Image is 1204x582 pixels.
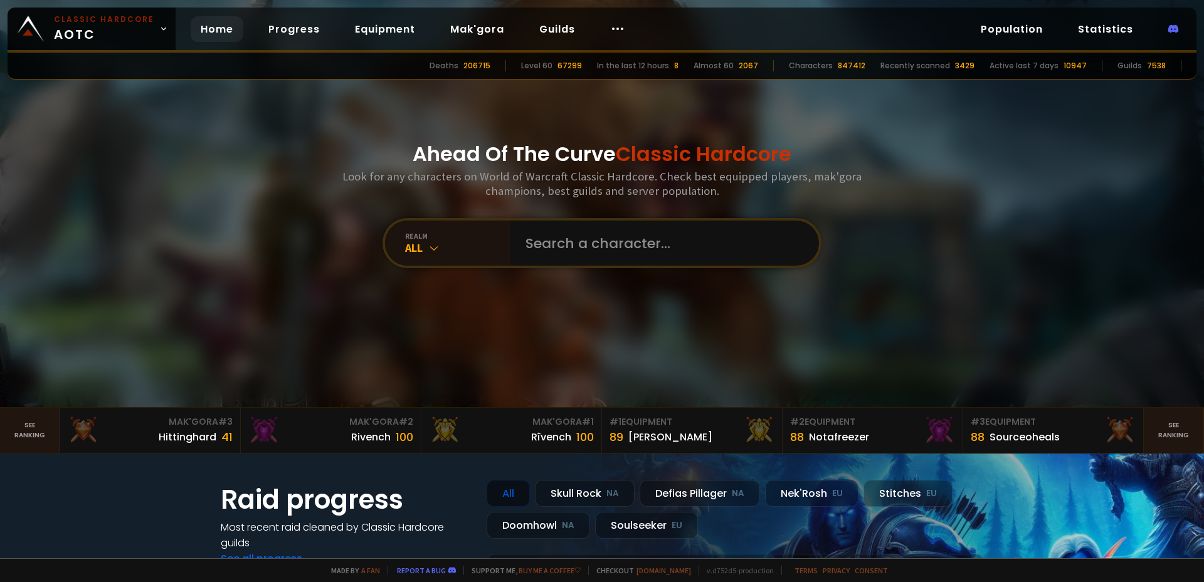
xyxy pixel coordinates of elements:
small: NA [562,519,574,532]
div: realm [405,231,510,241]
div: Equipment [971,415,1136,429]
div: In the last 12 hours [597,60,669,71]
small: EU [926,487,937,500]
a: Statistics [1068,16,1143,42]
span: # 2 [399,415,413,428]
div: 88 [790,429,804,445]
div: Soulseeker [595,512,698,539]
span: AOTC [54,14,154,44]
div: All [405,241,510,255]
span: # 3 [218,415,233,428]
div: Level 60 [521,60,552,71]
a: a fan [361,566,380,575]
div: Guilds [1117,60,1142,71]
a: Equipment [345,16,425,42]
div: Characters [789,60,833,71]
div: 100 [576,429,594,445]
div: Almost 60 [694,60,734,71]
div: Rîvench [531,429,571,445]
a: Classic HardcoreAOTC [8,8,176,50]
div: 89 [610,429,623,445]
span: Support me, [463,566,581,575]
div: Notafreezer [809,429,869,445]
a: Buy me a coffee [519,566,581,575]
div: 847412 [838,60,865,71]
div: 206715 [463,60,490,71]
a: #3Equipment88Sourceoheals [963,408,1144,453]
span: # 1 [610,415,621,428]
a: Seeranking [1144,408,1204,453]
span: # 1 [582,415,594,428]
a: #1Equipment89[PERSON_NAME] [602,408,783,453]
a: Consent [855,566,888,575]
a: Mak'Gora#1Rîvench100 [421,408,602,453]
div: 88 [971,429,985,445]
div: 2067 [739,60,758,71]
div: Equipment [610,415,774,429]
a: See all progress [221,551,302,566]
div: 3429 [955,60,974,71]
div: Recently scanned [880,60,950,71]
h3: Look for any characters on World of Warcraft Classic Hardcore. Check best equipped players, mak'g... [337,169,867,198]
span: Made by [324,566,380,575]
span: # 3 [971,415,985,428]
div: 67299 [557,60,582,71]
small: EU [832,487,843,500]
a: #2Equipment88Notafreezer [783,408,963,453]
span: Checkout [588,566,691,575]
a: Population [971,16,1053,42]
div: 41 [221,429,233,445]
div: Hittinghard [159,429,216,445]
a: Mak'gora [440,16,514,42]
div: Mak'Gora [248,415,413,429]
small: Classic Hardcore [54,14,154,25]
div: All [487,480,530,507]
div: Equipment [790,415,955,429]
span: # 2 [790,415,805,428]
a: Privacy [823,566,850,575]
div: Active last 7 days [990,60,1059,71]
small: EU [672,519,682,532]
div: Rivench [351,429,391,445]
h1: Raid progress [221,480,472,519]
div: Defias Pillager [640,480,760,507]
div: [PERSON_NAME] [628,429,712,445]
div: Skull Rock [535,480,635,507]
a: Home [191,16,243,42]
div: Nek'Rosh [765,480,858,507]
span: v. d752d5 - production [699,566,774,575]
div: Deaths [430,60,458,71]
a: Mak'Gora#3Hittinghard41 [60,408,241,453]
a: Report a bug [397,566,446,575]
input: Search a character... [518,221,804,266]
div: Mak'Gora [429,415,594,429]
div: 100 [396,429,413,445]
a: Progress [258,16,330,42]
a: Guilds [529,16,585,42]
div: Doomhowl [487,512,590,539]
small: NA [606,487,619,500]
a: Mak'Gora#2Rivench100 [241,408,421,453]
a: Terms [795,566,818,575]
a: [DOMAIN_NAME] [636,566,691,575]
div: 8 [674,60,679,71]
div: Stitches [863,480,953,507]
small: NA [732,487,744,500]
span: Classic Hardcore [616,140,791,168]
div: Sourceoheals [990,429,1060,445]
h1: Ahead Of The Curve [413,139,791,169]
div: 10947 [1064,60,1087,71]
div: Mak'Gora [68,415,233,429]
h4: Most recent raid cleaned by Classic Hardcore guilds [221,519,472,551]
div: 7538 [1147,60,1166,71]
